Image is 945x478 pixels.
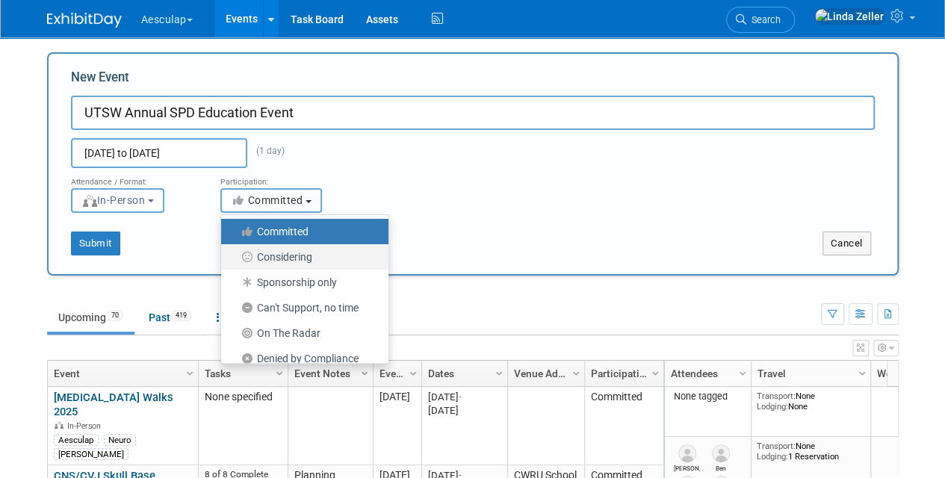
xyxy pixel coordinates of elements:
button: Submit [71,232,120,255]
div: None tagged [670,391,745,403]
div: [DATE] [428,404,501,417]
label: On The Radar [229,323,374,343]
a: Upcoming70 [47,303,134,332]
td: [DATE] [373,387,421,465]
span: 419 [171,310,191,321]
span: - [459,391,462,403]
span: (1 day) [247,146,285,156]
span: Column Settings [856,367,868,379]
a: Tasks [205,361,278,386]
a: Column Settings [405,361,421,383]
button: Cancel [822,232,871,255]
a: Column Settings [356,361,373,383]
input: Name of Trade Show / Conference [71,96,875,130]
div: [DATE] [428,391,501,403]
div: Matthew Schmittel [674,462,700,472]
a: Event Notes [294,361,363,386]
span: Lodging: [757,451,788,462]
div: Participation: [220,168,347,187]
td: Committed [584,387,663,465]
label: Sponsorship only [229,273,374,292]
div: Aesculap [54,434,99,446]
label: Committed [229,222,374,241]
a: Search [726,7,795,33]
label: Considering [229,247,374,267]
div: Attendance / Format: [71,168,198,187]
span: Column Settings [273,367,285,379]
a: Column Settings [568,361,584,383]
a: Dates [428,361,498,386]
span: Lodging: [757,401,788,412]
span: In-Person [81,194,146,206]
a: Attendees [671,361,741,386]
img: Ben Hall [712,444,730,462]
span: Column Settings [407,367,419,379]
a: Column Settings [647,361,663,383]
button: Committed [220,188,322,213]
a: Venue Address [514,361,574,386]
a: Event Month [379,361,412,386]
a: Column Settings [734,361,751,383]
label: Denied by Compliance [229,349,374,368]
label: Can't Support, no time [229,298,374,317]
img: In-Person Event [55,421,63,429]
a: Event [54,361,188,386]
span: Column Settings [649,367,661,379]
div: [PERSON_NAME] [54,448,128,460]
a: Column Settings [271,361,288,383]
span: In-Person [67,421,105,431]
img: Matthew Schmittel [678,444,696,462]
div: Ben Hall [707,462,734,472]
a: Participation [591,361,654,386]
a: Travel [757,361,861,386]
div: None specified [205,391,281,404]
a: Past419 [137,303,202,332]
span: Transport: [757,441,796,451]
span: Column Settings [493,367,505,379]
button: In-Person [71,188,164,213]
span: Column Settings [570,367,582,379]
label: New Event [71,69,129,92]
a: Column Settings [182,361,198,383]
span: Column Settings [737,367,749,379]
span: Transport: [757,391,796,401]
a: Column Settings [854,361,870,383]
a: Column Settings [491,361,507,383]
span: Search [746,14,781,25]
span: Column Settings [184,367,196,379]
span: Committed [231,194,303,206]
div: Neuro [104,434,136,446]
img: ExhibitDay [47,13,122,28]
div: None 1 Reservation [757,441,864,462]
a: [MEDICAL_DATA] Walks 2025 [54,391,173,418]
div: None None [757,391,864,412]
input: Start Date - End Date [71,138,247,168]
img: Linda Zeller [814,8,884,25]
span: Column Settings [359,367,371,379]
span: 70 [107,310,123,321]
